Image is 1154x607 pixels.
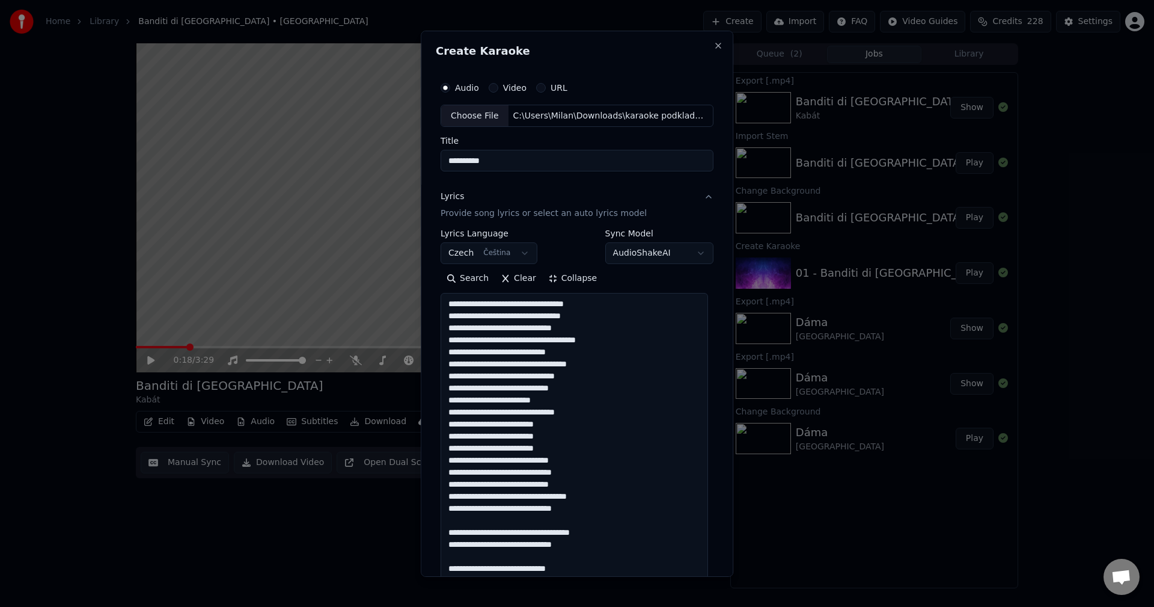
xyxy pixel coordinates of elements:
div: Choose File [441,105,508,126]
p: Provide song lyrics or select an auto lyrics model [441,208,647,220]
button: Collapse [542,269,603,288]
label: Title [441,137,713,145]
label: Video [503,83,527,91]
button: LyricsProvide song lyrics or select an auto lyrics model [441,181,713,229]
div: C:\Users\Milan\Downloads\karaoke podklady\17 - Žízeň.[MEDICAL_DATA] [508,109,713,122]
h2: Create Karaoke [436,45,718,56]
label: Audio [455,83,479,91]
label: Lyrics Language [441,229,537,238]
label: URL [551,83,567,91]
button: Clear [495,269,542,288]
button: Search [441,269,495,288]
div: Lyrics [441,191,464,203]
label: Sync Model [605,229,713,238]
